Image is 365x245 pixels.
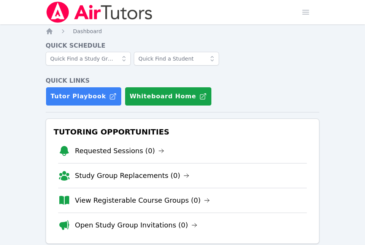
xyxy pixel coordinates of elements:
h3: Tutoring Opportunities [52,125,313,139]
a: Tutor Playbook [46,87,122,106]
a: Open Study Group Invitations (0) [75,220,197,231]
img: Air Tutors [46,2,153,23]
input: Quick Find a Study Group [46,52,131,66]
a: Study Group Replacements (0) [75,170,189,181]
a: View Registerable Course Groups (0) [75,195,210,206]
input: Quick Find a Student [134,52,219,66]
a: Dashboard [73,27,102,35]
button: Whiteboard Home [125,87,212,106]
a: Requested Sessions (0) [75,146,164,156]
h4: Quick Links [46,76,319,85]
h4: Quick Schedule [46,41,319,50]
span: Dashboard [73,28,102,34]
nav: Breadcrumb [46,27,319,35]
